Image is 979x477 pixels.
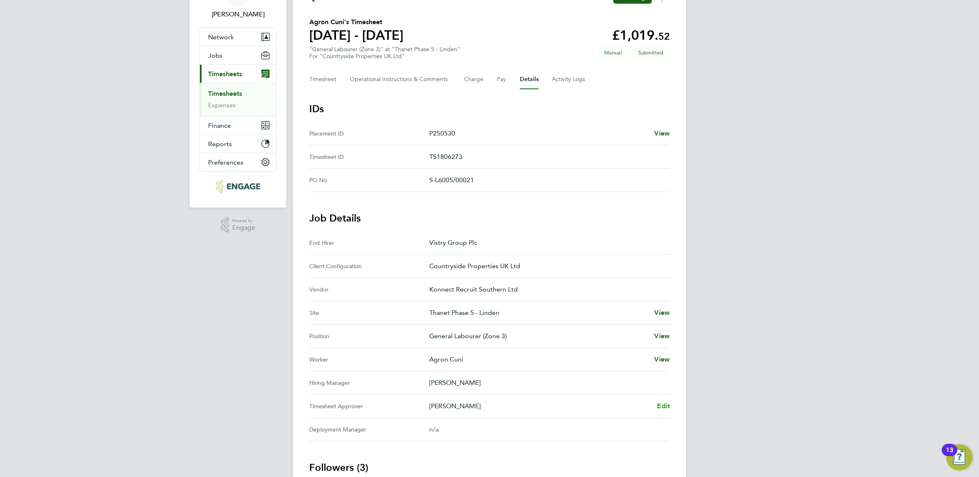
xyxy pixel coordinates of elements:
[232,224,255,231] span: Engage
[309,152,429,162] div: Timesheet ID
[309,53,460,60] div: For "Countryside Properties UK Ltd"
[200,83,276,116] div: Timesheets
[552,70,586,89] button: Activity Logs
[654,355,670,364] a: View
[654,355,670,363] span: View
[429,175,663,185] p: S-L6005/00021
[654,331,670,341] a: View
[429,308,648,318] p: Thanet Phase 5 - Linden
[654,129,670,137] span: View
[309,425,429,434] div: Deployment Manager
[309,285,429,294] div: Vendor
[429,355,648,364] p: Agron Cuni
[200,135,276,153] button: Reports
[598,46,628,59] span: This timesheet was manually created.
[309,355,429,364] div: Worker
[200,116,276,134] button: Finance
[657,402,670,410] span: Edit
[429,285,663,294] p: Konnect Recruit Southern Ltd
[199,9,276,19] span: Ellie Mandell
[309,378,429,388] div: Hiring Manager
[309,17,403,27] h2: Agron Cuni's Timesheet
[309,27,403,43] h1: [DATE] - [DATE]
[309,308,429,318] div: Site
[208,122,231,129] span: Finance
[208,90,242,97] a: Timesheets
[208,52,222,59] span: Jobs
[200,153,276,171] button: Preferences
[654,332,670,340] span: View
[208,101,236,109] a: Expenses
[309,129,429,138] div: Placement ID
[309,102,670,115] h3: IDs
[429,129,648,138] p: P250530
[429,238,663,248] p: Vistry Group Plc
[309,46,460,60] div: "General Labourer (Zone 3)" at "Thanet Phase 5 - Linden"
[309,261,429,271] div: Client Configuration
[429,378,663,388] p: [PERSON_NAME]
[200,28,276,46] button: Network
[208,158,243,166] span: Preferences
[654,308,670,318] a: View
[658,30,670,42] span: 52
[208,70,242,78] span: Timesheets
[946,444,972,470] button: Open Resource Center, 13 new notifications
[309,212,670,225] h3: Job Details
[309,401,429,411] div: Timesheet Approver
[199,180,276,193] a: Go to home page
[309,331,429,341] div: Position
[200,46,276,64] button: Jobs
[632,46,670,59] span: This timesheet is Submitted.
[612,27,670,43] app-decimal: £1,019.
[208,33,234,41] span: Network
[232,217,255,224] span: Powered by
[200,65,276,83] button: Timesheets
[657,401,670,411] a: Edit
[654,129,670,138] a: View
[464,70,484,89] button: Charge
[497,70,507,89] button: Pay
[429,401,650,411] p: [PERSON_NAME]
[309,461,670,474] h3: Followers (3)
[429,261,663,271] p: Countryside Properties UK Ltd
[946,450,953,461] div: 13
[429,331,648,341] p: General Labourer (Zone 3)
[350,70,451,89] button: Operational Instructions & Comments
[429,152,663,162] p: TS1806273
[221,217,256,233] a: Powered byEngage
[520,70,539,89] button: Details
[208,140,232,148] span: Reports
[309,175,429,185] div: PO No
[216,180,260,193] img: konnectrecruit-logo-retina.png
[309,70,337,89] button: Timesheet
[654,309,670,316] span: View
[309,238,429,248] div: End Hirer
[429,425,657,434] div: n/a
